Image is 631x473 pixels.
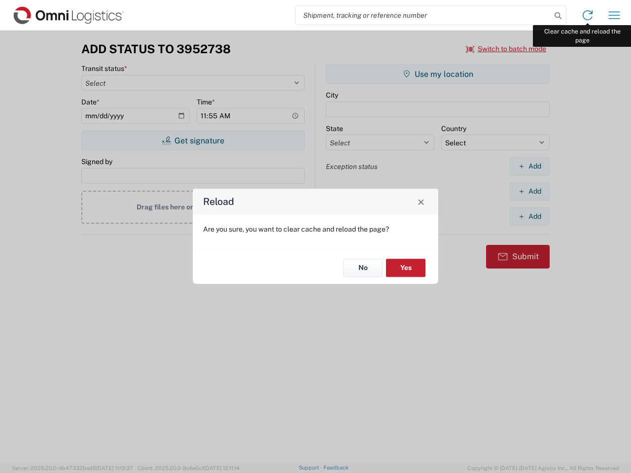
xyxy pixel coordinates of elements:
button: Yes [386,259,425,277]
p: Are you sure, you want to clear cache and reload the page? [203,225,428,234]
button: Close [414,195,428,208]
input: Shipment, tracking or reference number [296,6,551,25]
h4: Reload [203,195,234,209]
button: No [343,259,383,277]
